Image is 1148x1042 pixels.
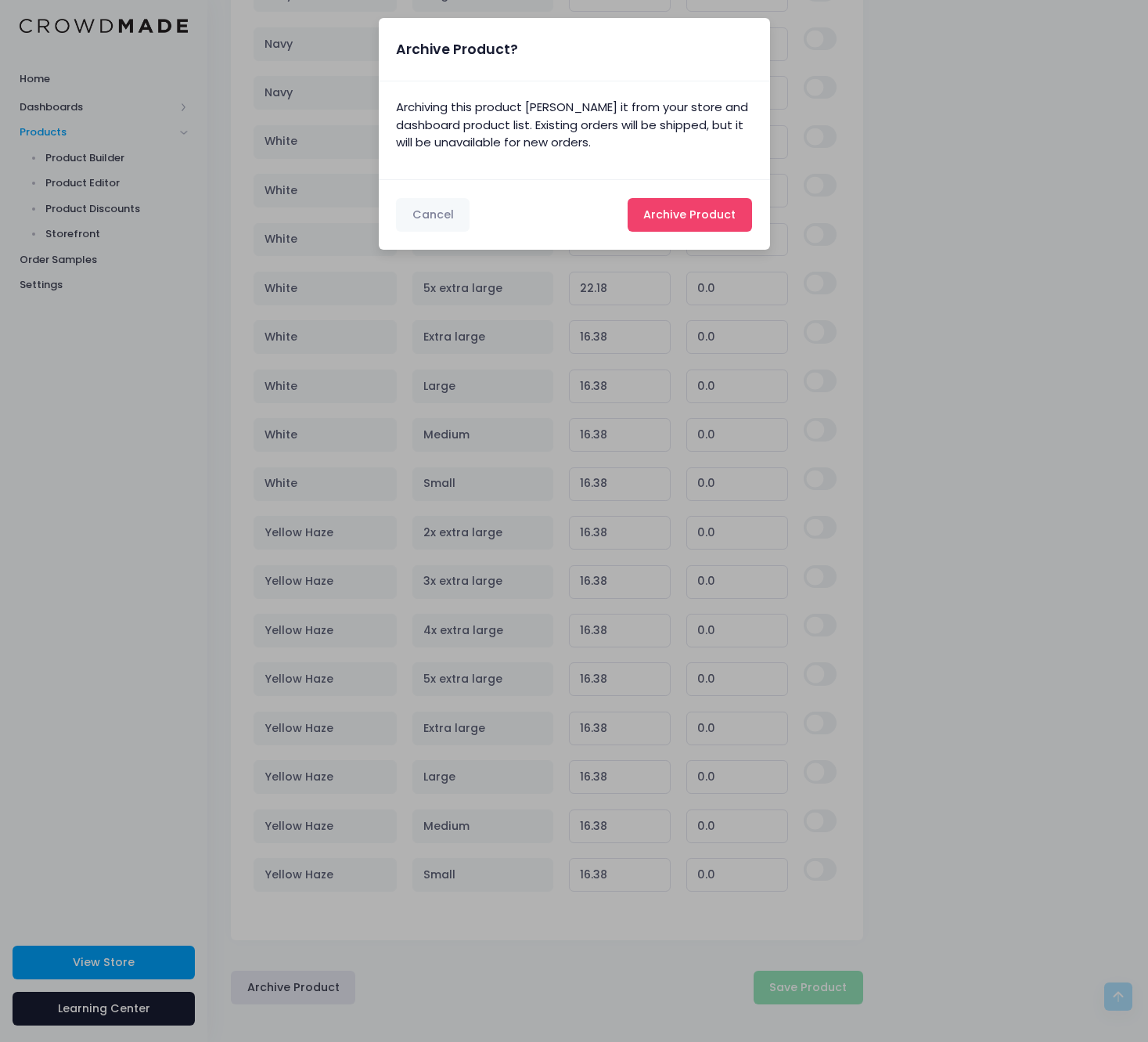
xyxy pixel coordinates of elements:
[396,198,470,232] button: Cancel
[396,39,518,59] h3: Archive Product?
[725,36,751,63] div: Close
[643,207,736,222] span: Archive Product
[396,99,752,151] p: Archiving this product [PERSON_NAME] it from your store and dashboard product list. Existing orde...
[628,198,752,232] button: Archive Product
